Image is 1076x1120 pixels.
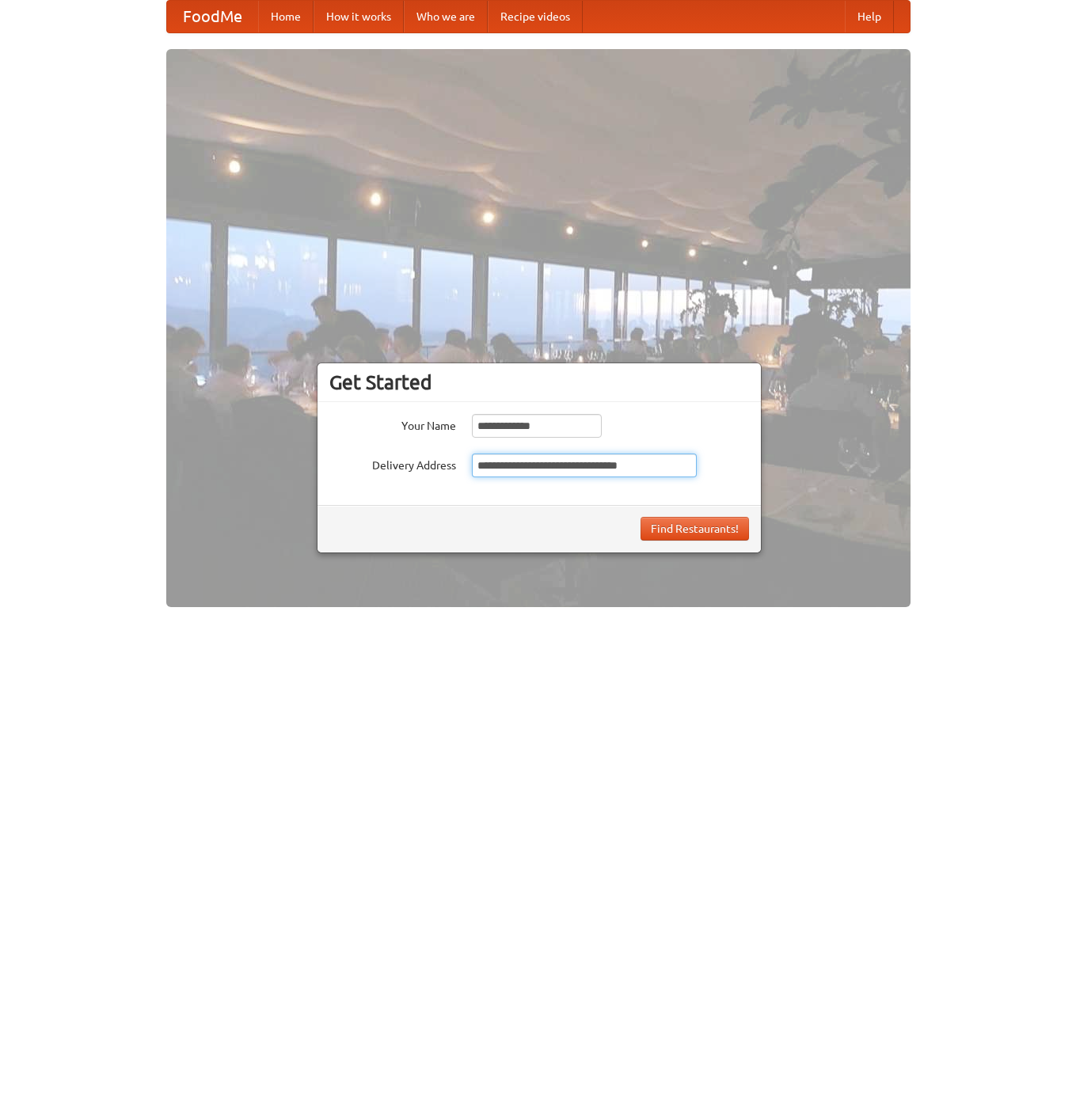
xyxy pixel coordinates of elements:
a: Recipe videos [488,1,583,32]
a: Who we are [404,1,488,32]
label: Delivery Address [329,454,456,473]
a: FoodMe [167,1,258,32]
label: Your Name [329,414,456,434]
a: Home [258,1,314,32]
button: Find Restaurants! [641,517,749,541]
a: Help [845,1,894,32]
a: How it works [314,1,404,32]
h3: Get Started [329,370,749,394]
